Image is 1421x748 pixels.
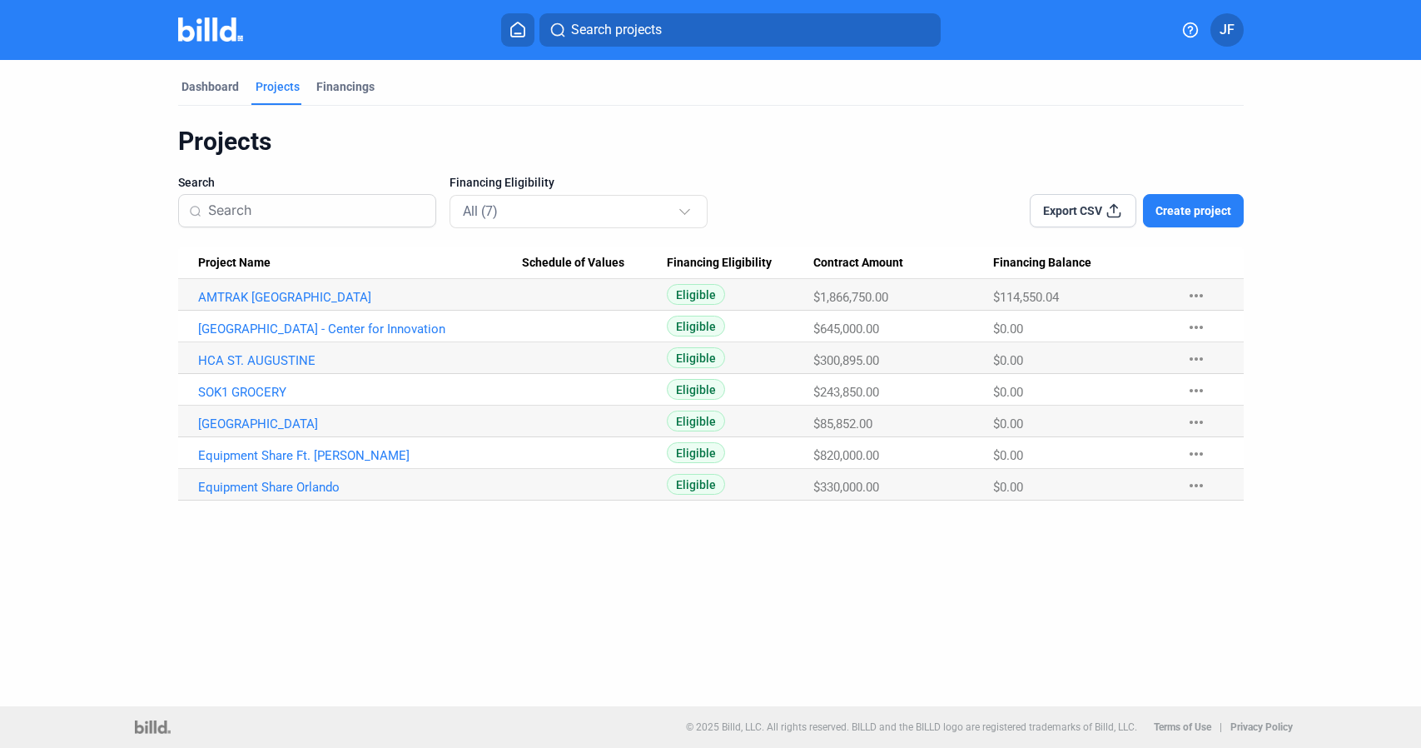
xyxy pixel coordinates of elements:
[813,353,879,368] span: $300,895.00
[667,442,725,463] span: Eligible
[135,721,171,734] img: logo
[1210,13,1244,47] button: JF
[181,78,239,95] div: Dashboard
[1143,194,1244,227] button: Create project
[667,256,813,271] div: Financing Eligibility
[993,480,1023,495] span: $0.00
[667,284,725,305] span: Eligible
[993,256,1091,271] span: Financing Balance
[667,347,725,368] span: Eligible
[993,385,1023,400] span: $0.00
[1186,412,1206,432] mat-icon: more_horiz
[1154,721,1211,733] b: Terms of Use
[667,379,725,400] span: Eligible
[198,353,522,368] a: HCA ST. AUGUSTINE
[463,203,498,219] mat-select-trigger: All (7)
[1030,194,1136,227] button: Export CSV
[813,322,879,337] span: $645,000.00
[993,290,1059,305] span: $114,550.04
[813,256,993,271] div: Contract Amount
[571,20,662,40] span: Search projects
[993,353,1023,368] span: $0.00
[686,721,1137,733] p: © 2025 Billd, LLC. All rights reserved. BILLD and the BILLD logo are registered trademarks of Bil...
[813,416,872,431] span: $85,852.00
[1043,202,1102,219] span: Export CSV
[1220,20,1235,40] span: JF
[813,480,879,495] span: $330,000.00
[178,126,1244,157] div: Projects
[1220,721,1222,733] p: |
[522,256,624,271] span: Schedule of Values
[522,256,668,271] div: Schedule of Values
[316,78,375,95] div: Financings
[256,78,300,95] div: Projects
[993,416,1023,431] span: $0.00
[813,256,903,271] span: Contract Amount
[1186,444,1206,464] mat-icon: more_horiz
[1186,317,1206,337] mat-icon: more_horiz
[198,480,522,495] a: Equipment Share Orlando
[1186,381,1206,401] mat-icon: more_horiz
[1186,476,1206,496] mat-icon: more_horiz
[813,290,888,305] span: $1,866,750.00
[993,256,1170,271] div: Financing Balance
[539,13,941,47] button: Search projects
[450,174,554,191] span: Financing Eligibility
[993,322,1023,337] span: $0.00
[208,193,425,228] input: Search
[1186,349,1206,369] mat-icon: more_horiz
[1155,202,1231,219] span: Create project
[1186,286,1206,306] mat-icon: more_horiz
[198,256,271,271] span: Project Name
[993,448,1023,463] span: $0.00
[178,17,244,42] img: Billd Company Logo
[813,385,879,400] span: $243,850.00
[667,474,725,495] span: Eligible
[813,448,879,463] span: $820,000.00
[198,256,522,271] div: Project Name
[198,385,522,400] a: SOK1 GROCERY
[198,290,522,305] a: AMTRAK [GEOGRAPHIC_DATA]
[198,448,522,463] a: Equipment Share Ft. [PERSON_NAME]
[667,316,725,337] span: Eligible
[667,256,772,271] span: Financing Eligibility
[198,322,522,337] a: [GEOGRAPHIC_DATA] - Center for Innovation
[198,416,522,431] a: [GEOGRAPHIC_DATA]
[178,174,215,191] span: Search
[667,411,725,431] span: Eligible
[1230,721,1293,733] b: Privacy Policy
